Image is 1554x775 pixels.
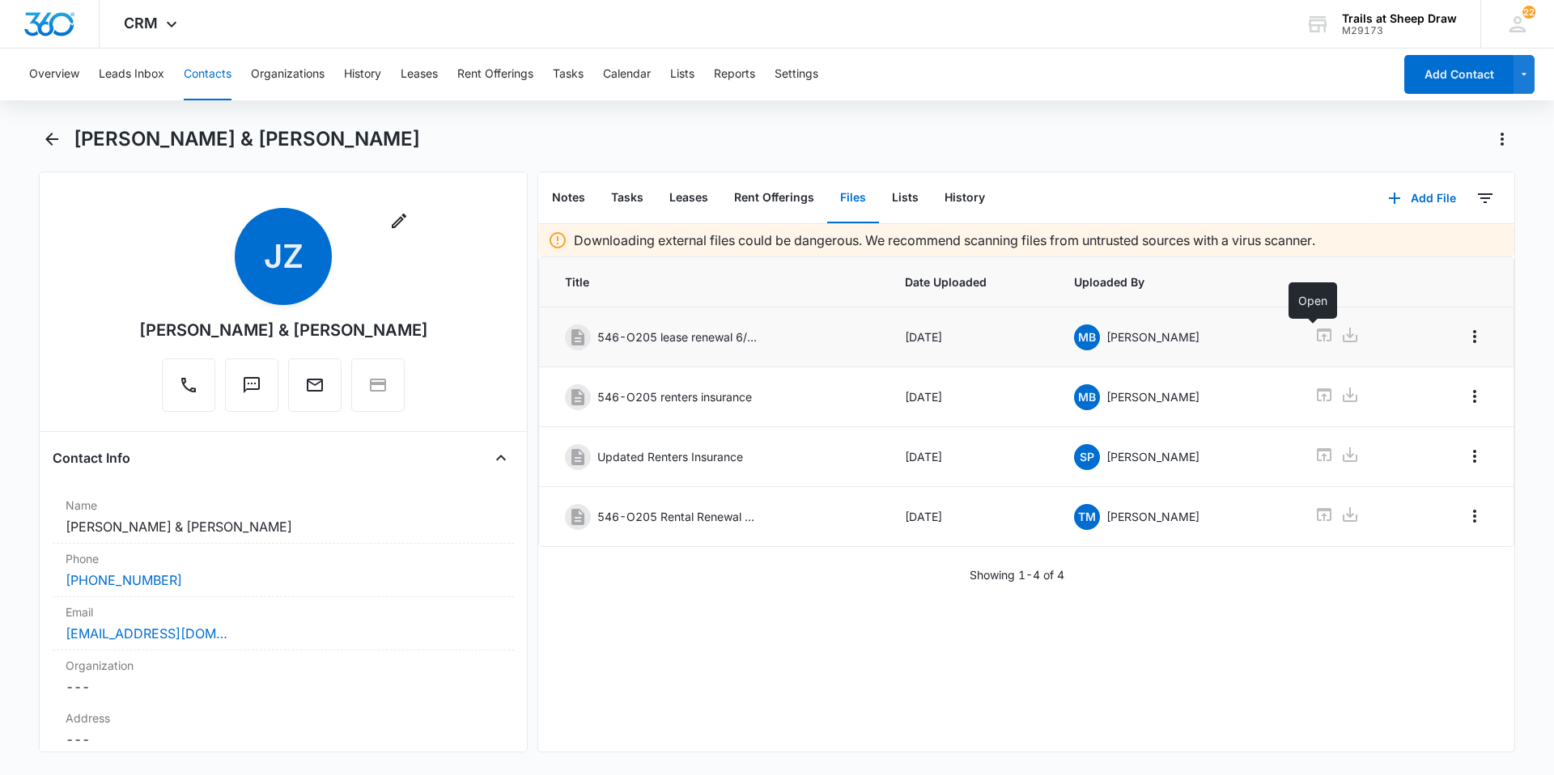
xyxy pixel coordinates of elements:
[905,273,1036,290] span: Date Uploaded
[29,49,79,100] button: Overview
[885,307,1055,367] td: [DATE]
[225,358,278,412] button: Text
[1472,185,1498,211] button: Filters
[66,657,501,674] label: Organization
[488,445,514,471] button: Close
[53,490,514,544] div: Name[PERSON_NAME] & [PERSON_NAME]
[603,49,651,100] button: Calendar
[1404,55,1514,94] button: Add Contact
[251,49,325,100] button: Organizations
[879,173,932,223] button: Lists
[66,570,182,590] a: [PHONE_NUMBER]
[1106,508,1199,525] p: [PERSON_NAME]
[885,487,1055,547] td: [DATE]
[344,49,381,100] button: History
[66,624,227,643] a: [EMAIL_ADDRESS][DOMAIN_NAME]
[288,383,342,397] a: Email
[225,383,278,397] a: Text
[827,173,879,223] button: Files
[775,49,818,100] button: Settings
[1372,179,1472,218] button: Add File
[184,49,231,100] button: Contacts
[1462,503,1488,529] button: Overflow Menu
[1074,324,1100,350] span: MB
[885,427,1055,487] td: [DATE]
[597,388,752,405] p: 546-O205 renters insurance
[1462,383,1488,409] button: Overflow Menu
[1106,328,1199,345] p: [PERSON_NAME]
[1074,273,1276,290] span: Uploaded By
[401,49,438,100] button: Leases
[139,318,428,342] div: [PERSON_NAME] & [PERSON_NAME]
[565,273,866,290] span: Title
[66,730,501,749] dd: ---
[553,49,584,100] button: Tasks
[597,448,743,465] p: Updated Renters Insurance
[53,544,514,597] div: Phone[PHONE_NUMBER]
[1462,443,1488,469] button: Overflow Menu
[721,173,827,223] button: Rent Offerings
[99,49,164,100] button: Leads Inbox
[932,173,998,223] button: History
[597,508,759,525] p: 546-O205 Rental Renewal Agreement
[574,231,1315,250] p: Downloading external files could be dangerous. We recommend scanning files from untrusted sources...
[1522,6,1535,19] span: 22
[1289,282,1337,319] div: Open
[670,49,694,100] button: Lists
[66,603,501,620] label: Email
[1074,444,1100,470] span: SP
[235,208,332,305] span: JZ
[66,550,501,567] label: Phone
[539,173,598,223] button: Notes
[162,383,215,397] a: Call
[656,173,721,223] button: Leases
[1462,324,1488,349] button: Overflow Menu
[162,358,215,412] button: Call
[53,448,130,468] h4: Contact Info
[1342,25,1457,36] div: account id
[288,358,342,412] button: Email
[714,49,755,100] button: Reports
[74,127,420,151] h1: [PERSON_NAME] & [PERSON_NAME]
[66,497,501,514] label: Name
[66,677,501,697] dd: ---
[39,126,64,152] button: Back
[1522,6,1535,19] div: notifications count
[1106,388,1199,405] p: [PERSON_NAME]
[885,367,1055,427] td: [DATE]
[53,703,514,756] div: Address---
[66,709,501,726] label: Address
[1074,384,1100,410] span: MB
[124,15,158,32] span: CRM
[53,597,514,650] div: Email[EMAIL_ADDRESS][DOMAIN_NAME]
[1106,448,1199,465] p: [PERSON_NAME]
[457,49,533,100] button: Rent Offerings
[53,650,514,703] div: Organization---
[66,517,501,536] dd: [PERSON_NAME] & [PERSON_NAME]
[1342,12,1457,25] div: account name
[598,173,656,223] button: Tasks
[1074,504,1100,530] span: TM
[597,328,759,345] p: 546-O205 lease renewal 6/1/23-5/31/23
[970,566,1064,583] p: Showing 1-4 of 4
[1489,126,1515,152] button: Actions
